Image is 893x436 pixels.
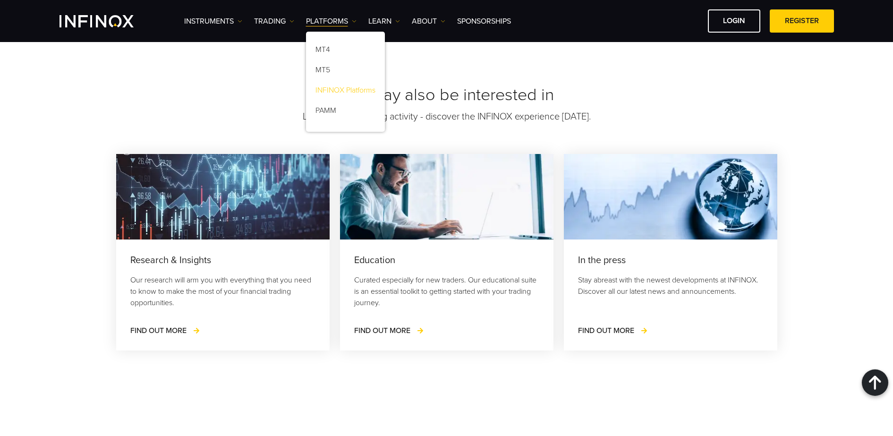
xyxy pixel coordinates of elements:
a: PAMM [306,102,385,122]
a: REGISTER [770,9,834,33]
a: Instruments [184,16,242,27]
p: In the press [578,254,763,267]
p: Level up your trading activity - discover the INFINOX experience [DATE]. [116,110,777,123]
p: Research & Insights [130,254,315,267]
a: INFINOX Platforms [306,82,385,102]
a: FIND OUT MORE [130,325,201,336]
a: SPONSORSHIPS [457,16,511,27]
a: PLATFORMS [306,16,357,27]
a: Learn [368,16,400,27]
span: FIND OUT MORE [578,326,634,335]
h2: You may also be interested in [116,85,777,105]
a: FIND OUT MORE [354,325,425,336]
a: MT5 [306,61,385,82]
span: FIND OUT MORE [354,326,410,335]
a: TRADING [254,16,294,27]
span: FIND OUT MORE [130,326,187,335]
a: INFINOX Logo [60,15,156,27]
p: Stay abreast with the newest developments at INFINOX. Discover all our latest news and announceme... [578,274,763,297]
p: Curated especially for new traders. Our educational suite is an essential toolkit to getting star... [354,274,539,308]
a: LOGIN [708,9,760,33]
p: Our research will arm you with everything that you need to know to make the most of your financia... [130,274,315,308]
p: Education [354,254,539,267]
a: ABOUT [412,16,445,27]
a: FIND OUT MORE [578,325,648,336]
a: MT4 [306,41,385,61]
